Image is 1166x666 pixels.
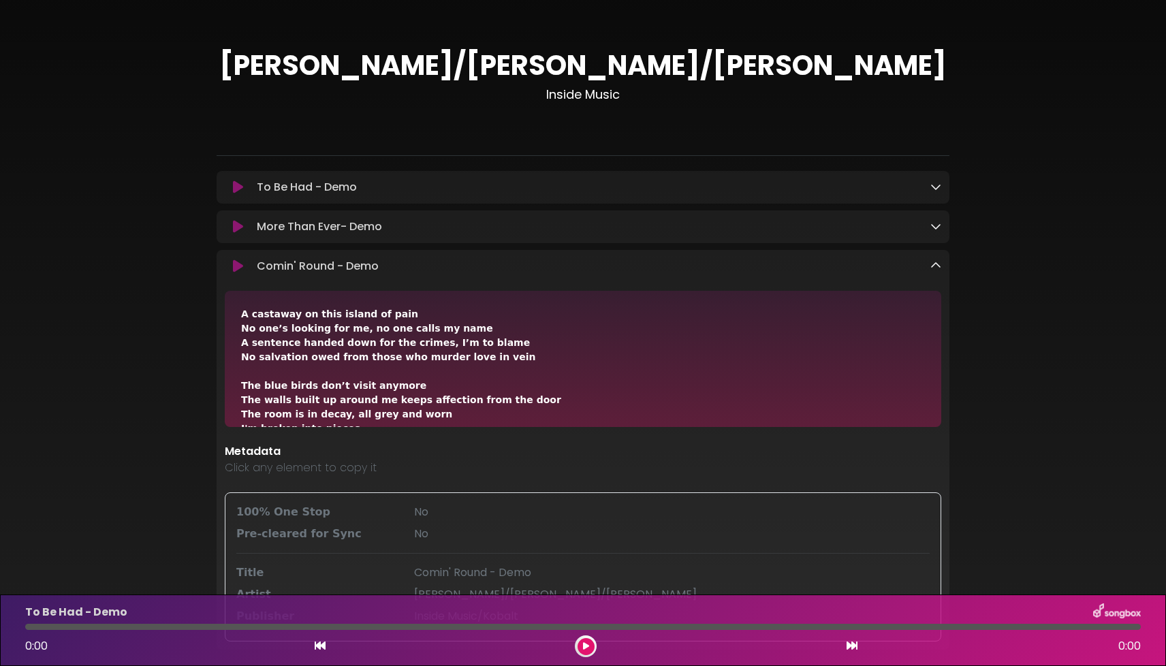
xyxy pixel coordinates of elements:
[217,49,949,82] h1: [PERSON_NAME]/[PERSON_NAME]/[PERSON_NAME]
[225,460,941,476] p: Click any element to copy it
[1118,638,1141,654] span: 0:00
[217,87,949,102] h3: Inside Music
[414,586,697,602] span: [PERSON_NAME]/[PERSON_NAME]/[PERSON_NAME]
[25,638,48,654] span: 0:00
[228,526,406,542] div: Pre-cleared for Sync
[228,565,406,581] div: Title
[228,586,406,603] div: Artist
[257,219,382,235] p: More Than Ever- Demo
[25,604,127,620] p: To Be Had - Demo
[414,504,428,520] span: No
[414,565,531,580] span: Comin' Round - Demo
[257,179,357,195] p: To Be Had - Demo
[225,443,941,460] p: Metadata
[414,526,428,541] span: No
[257,258,379,274] p: Comin' Round - Demo
[228,504,406,520] div: 100% One Stop
[1093,603,1141,621] img: songbox-logo-white.png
